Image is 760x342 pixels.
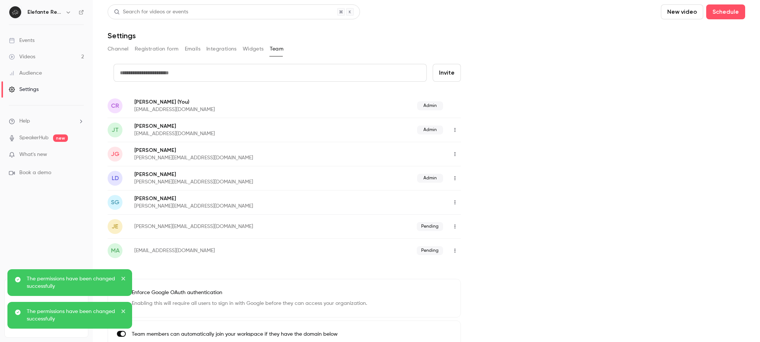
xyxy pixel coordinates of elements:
button: New video [661,4,703,19]
span: new [53,134,68,142]
span: je [112,222,118,231]
p: [PERSON_NAME][EMAIL_ADDRESS][DOMAIN_NAME] [134,178,335,186]
span: Admin [417,126,443,134]
span: Pending [417,246,443,255]
p: [PERSON_NAME][EMAIL_ADDRESS][DOMAIN_NAME] [134,202,351,210]
span: SG [111,198,119,207]
button: Invite [433,64,461,82]
p: [EMAIL_ADDRESS][DOMAIN_NAME] [134,106,316,113]
span: Help [19,117,30,125]
p: Enabling this will require all users to sign in with Google before they can access your organizat... [132,300,367,307]
p: [PERSON_NAME] [134,123,316,130]
p: [EMAIL_ADDRESS][DOMAIN_NAME] [134,130,316,137]
iframe: Noticeable Trigger [75,152,84,158]
span: Pending [417,222,443,231]
button: Schedule [706,4,745,19]
p: The permissions have been changed successfully [27,275,116,290]
button: Emails [185,43,200,55]
p: [PERSON_NAME] [134,195,351,202]
p: [PERSON_NAME][EMAIL_ADDRESS][DOMAIN_NAME] [134,154,351,162]
span: JG [111,150,119,159]
div: Audience [9,69,42,77]
span: Admin [417,174,443,183]
img: Elefante RevOps [9,6,21,18]
p: [PERSON_NAME] [134,98,316,106]
button: Registration form [135,43,179,55]
p: [PERSON_NAME] [134,171,335,178]
span: Admin [417,101,443,110]
li: help-dropdown-opener [9,117,84,125]
button: Integrations [206,43,237,55]
h1: Settings [108,31,136,40]
span: JT [112,126,119,134]
button: Channel [108,43,129,55]
button: close [121,275,126,284]
div: Events [9,37,35,44]
span: Book a demo [19,169,51,177]
p: [PERSON_NAME] [134,147,351,154]
div: Search for videos or events [114,8,188,16]
p: Team members can automatically join your workspace if they have the domain below [132,330,338,338]
span: (You) [176,98,189,106]
a: SpeakerHub [19,134,49,142]
button: close [121,308,126,317]
span: LD [112,174,119,183]
p: Enforce Google OAuth authentication [132,289,367,297]
button: Team [270,43,284,55]
span: What's new [19,151,47,159]
div: Settings [9,86,39,93]
p: The permissions have been changed successfully [27,308,116,323]
h6: Elefante RevOps [27,9,62,16]
p: [PERSON_NAME][EMAIL_ADDRESS][DOMAIN_NAME] [134,223,335,230]
button: Widgets [243,43,264,55]
span: CR [111,101,119,110]
p: [EMAIL_ADDRESS][DOMAIN_NAME] [134,247,316,254]
div: Videos [9,53,35,61]
span: ma [111,246,119,255]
